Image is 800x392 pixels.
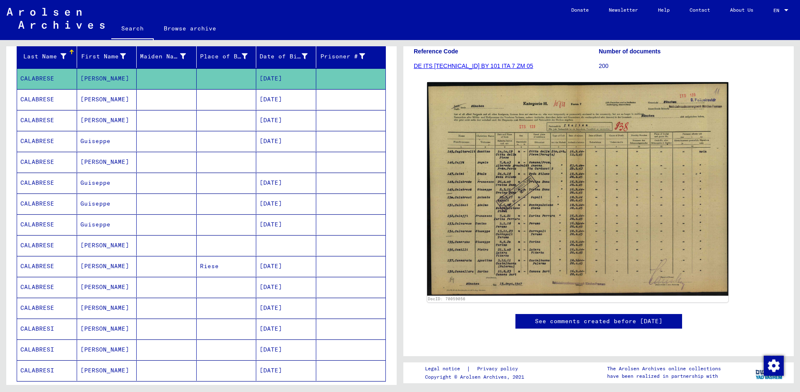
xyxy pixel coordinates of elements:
mat-cell: [PERSON_NAME] [77,110,137,131]
mat-cell: [PERSON_NAME] [77,360,137,381]
mat-cell: [PERSON_NAME] [77,256,137,276]
mat-cell: CALABRESE [17,110,77,131]
a: DocID: 70059056 [428,297,465,301]
mat-cell: [DATE] [256,68,316,89]
mat-cell: [PERSON_NAME] [77,319,137,339]
b: Reference Code [414,48,458,55]
p: have been realized in partnership with [607,372,721,380]
div: Place of Birth [200,50,258,63]
img: Change consent [764,356,784,376]
mat-header-cell: Place of Birth [197,45,257,68]
mat-cell: [PERSON_NAME] [77,152,137,172]
mat-cell: [PERSON_NAME] [77,277,137,297]
mat-cell: Riese [197,256,257,276]
mat-cell: [DATE] [256,256,316,276]
div: Maiden Name [140,50,196,63]
mat-cell: [DATE] [256,193,316,214]
div: Place of Birth [200,52,248,61]
mat-cell: Guiseppe [77,193,137,214]
mat-cell: CALABRESE [17,214,77,235]
mat-cell: [DATE] [256,110,316,131]
a: DE ITS [TECHNICAL_ID] BY 101 ITA 7 ZM 05 [414,63,533,69]
mat-cell: [PERSON_NAME] [77,235,137,256]
mat-cell: [PERSON_NAME] [77,298,137,318]
mat-cell: CALABRESE [17,235,77,256]
mat-select-trigger: EN [773,7,779,13]
div: Last Name [20,50,77,63]
mat-cell: [DATE] [256,277,316,297]
mat-cell: CALABRESE [17,173,77,193]
div: First Name [80,50,137,63]
mat-header-cell: Prisoner # [316,45,386,68]
mat-cell: [DATE] [256,214,316,235]
mat-cell: [DATE] [256,89,316,110]
a: See comments created before [DATE] [535,317,662,326]
mat-cell: CALABRESE [17,68,77,89]
mat-cell: CALABRESE [17,152,77,172]
div: Prisoner # [320,52,365,61]
mat-header-cell: Maiden Name [137,45,197,68]
img: Arolsen_neg.svg [7,8,105,29]
mat-cell: CALABRESI [17,339,77,360]
div: Prisoner # [320,50,376,63]
a: Browse archive [154,18,226,38]
mat-cell: [PERSON_NAME] [77,89,137,110]
mat-cell: [DATE] [256,339,316,360]
mat-cell: CALABRESE [17,277,77,297]
mat-cell: CALABRESE [17,193,77,214]
mat-cell: [DATE] [256,173,316,193]
mat-cell: [DATE] [256,298,316,318]
div: Last Name [20,52,66,61]
div: Date of Birth [260,52,307,61]
a: Legal notice [425,364,467,373]
p: Copyright © Arolsen Archives, 2021 [425,373,528,381]
a: Search [111,18,154,40]
mat-cell: CALABRESE [17,256,77,276]
mat-cell: CALABRESE [17,131,77,151]
mat-cell: Guiseppe [77,131,137,151]
img: 001.jpg [427,82,728,295]
mat-cell: Guiseppe [77,214,137,235]
mat-cell: [DATE] [256,131,316,151]
p: 200 [599,62,783,70]
mat-cell: Guiseppe [77,173,137,193]
div: Maiden Name [140,52,186,61]
mat-cell: CALABRESE [17,89,77,110]
b: Number of documents [599,48,661,55]
mat-header-cell: Last Name [17,45,77,68]
a: Privacy policy [470,364,528,373]
mat-cell: [DATE] [256,360,316,381]
img: yv_logo.png [754,362,785,383]
div: First Name [80,52,126,61]
mat-cell: [PERSON_NAME] [77,339,137,360]
mat-header-cell: First Name [77,45,137,68]
mat-cell: CALABRESE [17,298,77,318]
mat-cell: [PERSON_NAME] [77,68,137,89]
div: Date of Birth [260,50,318,63]
mat-cell: CALABRESI [17,319,77,339]
div: | [425,364,528,373]
mat-cell: CALABRESI [17,360,77,381]
p: The Arolsen Archives online collections [607,365,721,372]
mat-header-cell: Date of Birth [256,45,316,68]
mat-cell: [DATE] [256,319,316,339]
